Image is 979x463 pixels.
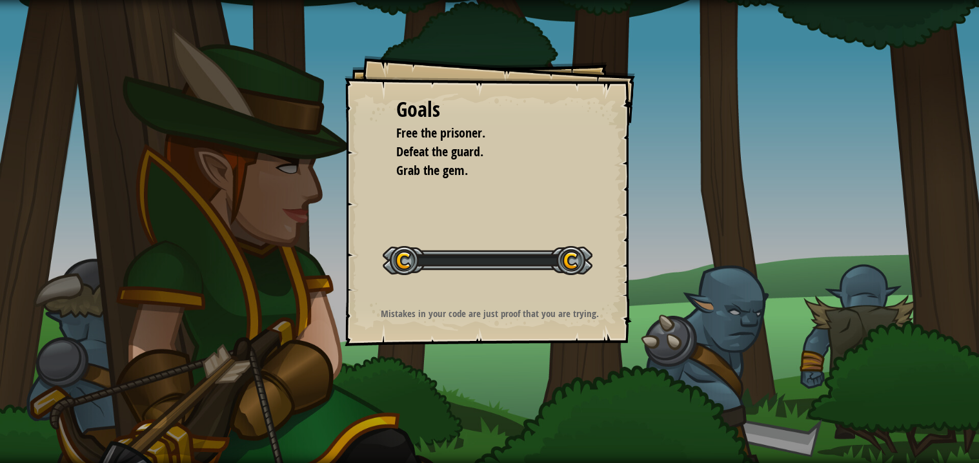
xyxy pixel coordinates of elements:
strong: Mistakes in your code are just proof that you are trying. [381,307,599,320]
li: Grab the gem. [380,161,580,180]
li: Free the prisoner. [380,124,580,143]
span: Grab the gem. [396,161,468,179]
li: Defeat the guard. [380,143,580,161]
div: Goals [396,95,583,125]
span: Free the prisoner. [396,124,485,141]
span: Defeat the guard. [396,143,483,160]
